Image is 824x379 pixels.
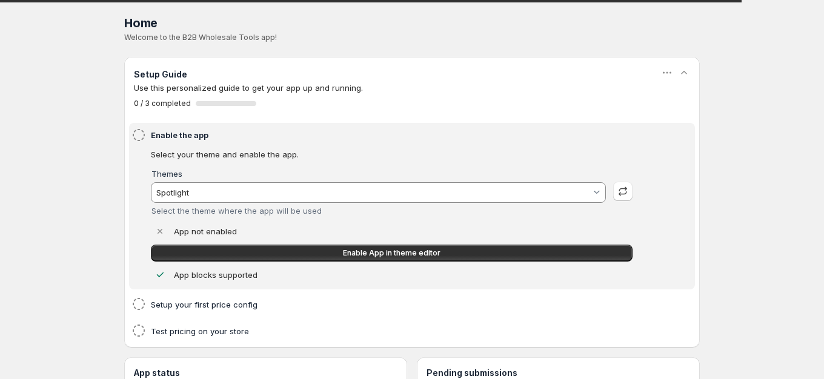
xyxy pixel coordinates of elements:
[427,367,690,379] h3: Pending submissions
[151,298,636,311] h4: Setup your first price config
[174,269,257,281] p: App blocks supported
[151,325,636,337] h4: Test pricing on your store
[343,248,440,258] span: Enable App in theme editor
[134,99,191,108] span: 0 / 3 completed
[151,245,633,262] a: Enable App in theme editor
[151,148,633,160] p: Select your theme and enable the app.
[124,16,158,30] span: Home
[124,33,700,42] p: Welcome to the B2B Wholesale Tools app!
[151,206,606,216] div: Select the theme where the app will be used
[134,367,397,379] h3: App status
[151,169,182,179] label: Themes
[134,68,187,81] h3: Setup Guide
[134,82,690,94] p: Use this personalized guide to get your app up and running.
[151,129,636,141] h4: Enable the app
[174,225,237,237] p: App not enabled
